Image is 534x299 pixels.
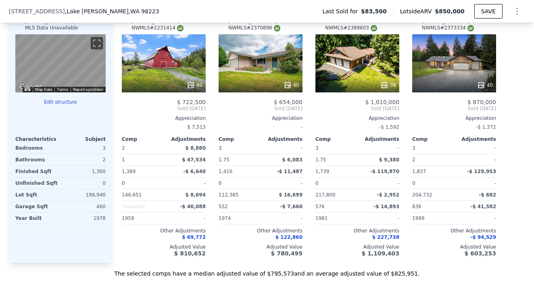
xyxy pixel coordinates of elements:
[57,87,68,92] a: Terms (opens in new tab)
[325,25,377,31] div: NWMLS # 2389603
[422,25,474,31] div: NWMLS # 2373334
[277,169,302,174] span: -$ 11,487
[122,228,206,234] div: Other Adjustments
[122,201,162,212] div: Unspecified
[479,192,496,198] span: -$ 682
[9,263,525,278] div: The selected comps have a median adjusted value of $795,573 and an average adjusted value of $825...
[359,142,399,154] div: -
[372,234,399,240] span: $ 227,738
[62,154,106,165] div: 2
[15,166,59,177] div: Finished Sqft
[379,157,399,163] span: $ 9,380
[219,121,302,133] div: -
[122,136,164,142] div: Comp
[35,87,52,92] button: Map Data
[412,228,496,234] div: Other Adjustments
[412,115,496,121] div: Appreciation
[219,244,302,250] div: Adjusted Value
[122,244,206,250] div: Adjusted Value
[15,154,59,165] div: Bathrooms
[474,4,503,19] button: SAVE
[177,99,206,105] span: $ 722,500
[219,136,261,142] div: Comp
[315,180,319,186] span: 0
[400,7,435,15] span: Lotside ARV
[122,213,162,224] div: 1959
[15,136,60,142] div: Characteristics
[380,81,396,89] div: 39
[17,82,44,92] a: Open this area in Google Maps (opens a new window)
[219,145,222,151] span: 3
[509,3,525,19] button: Show Options
[62,142,106,154] div: 3
[467,169,496,174] span: -$ 129,953
[164,136,206,142] div: Adjustments
[315,213,356,224] div: 1981
[412,204,421,209] span: 836
[182,234,206,240] span: $ 69,772
[412,154,453,165] div: 2
[274,25,280,31] img: NWMLS Logo
[315,115,399,121] div: Appreciation
[315,145,319,151] span: 3
[15,99,106,105] button: Edit structure
[62,178,106,189] div: 0
[477,81,493,89] div: 40
[470,204,496,209] span: -$ 41,582
[362,250,399,257] span: $ 1,109,403
[361,7,387,15] span: $83,500
[122,192,142,198] span: 146,651
[467,99,496,105] span: $ 870,000
[315,204,325,209] span: 576
[412,180,415,186] span: 0
[65,7,159,15] span: , Lake [PERSON_NAME]
[17,82,44,92] img: Google
[456,213,496,224] div: -
[371,25,377,31] img: NWMLS Logo
[60,136,106,142] div: Subject
[25,25,78,31] div: MLS Data Unavailable
[165,178,206,189] div: -
[91,37,103,49] button: Toggle fullscreen view
[315,136,357,142] div: Comp
[62,213,106,224] div: 1978
[262,213,302,224] div: -
[315,228,399,234] div: Other Adjustments
[379,124,399,130] span: -$ 1,592
[412,105,496,112] span: Sold [DATE]
[62,189,106,201] div: 199,940
[15,189,59,201] div: Lot Sqft
[25,87,30,91] button: Keyboard shortcuts
[370,169,399,174] span: -$ 119,870
[271,250,302,257] span: $ 780,495
[15,34,106,92] div: Street View
[275,234,302,240] span: $ 122,860
[180,204,206,209] span: -$ 40,088
[456,154,496,165] div: -
[359,178,399,189] div: -
[282,157,302,163] span: $ 6,083
[122,154,162,165] div: 1
[315,169,329,174] span: 1,739
[122,115,206,121] div: Appreciation
[9,7,65,15] span: [STREET_ADDRESS]
[122,180,125,186] span: 0
[315,154,356,165] div: 1.75
[62,166,106,177] div: 1,360
[15,201,59,212] div: Garage Sqft
[456,142,496,154] div: -
[131,25,184,31] div: NWMLS # 2231414
[412,244,496,250] div: Adjusted Value
[219,169,232,174] span: 1,416
[357,136,399,142] div: Adjustments
[15,142,59,154] div: Bedrooms
[165,213,206,224] div: -
[365,99,399,105] span: $ 1,010,000
[73,87,103,92] a: Report a problem
[187,124,206,130] span: $ 7,513
[174,250,206,257] span: $ 810,652
[412,213,453,224] div: 1999
[315,244,399,250] div: Adjusted Value
[219,180,222,186] span: 0
[373,204,399,209] span: -$ 14,893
